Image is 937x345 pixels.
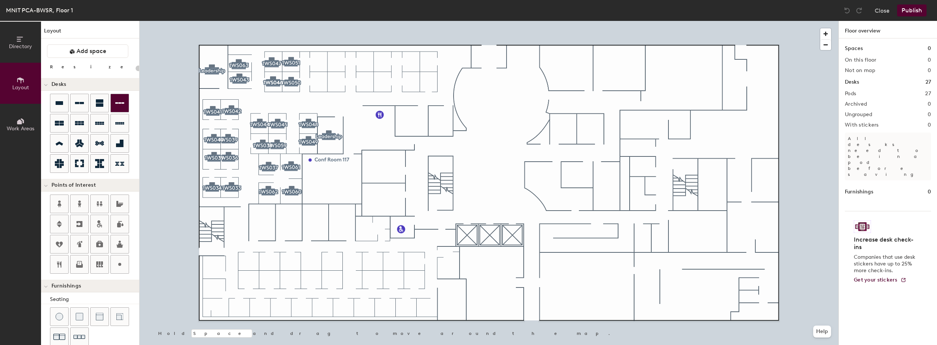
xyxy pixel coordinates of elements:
[854,236,918,251] h4: Increase desk check-ins
[51,81,66,87] span: Desks
[845,188,873,196] h1: Furnishings
[845,101,867,107] h2: Archived
[839,21,937,38] h1: Floor overview
[855,7,863,14] img: Redo
[845,112,872,118] h2: Ungrouped
[6,6,73,15] div: MNIT PCA-BWSR, Floor 1
[875,4,890,16] button: Close
[70,307,89,326] button: Cushion
[813,326,831,338] button: Help
[845,78,859,86] h1: Desks
[76,47,106,55] span: Add space
[928,122,931,128] h2: 0
[845,91,856,97] h2: Pods
[51,283,81,289] span: Furnishings
[843,7,851,14] img: Undo
[47,44,128,58] button: Add space
[928,44,931,53] h1: 0
[845,133,931,180] p: All desks need to be in a pod before saving
[56,313,63,320] img: Stool
[41,27,139,38] h1: Layout
[90,307,109,326] button: Couch (middle)
[925,91,931,97] h2: 27
[928,68,931,74] h2: 0
[845,68,875,74] h2: Not on map
[12,84,29,91] span: Layout
[845,57,877,63] h2: On this floor
[845,44,863,53] h1: Spaces
[73,331,85,343] img: Couch (x3)
[928,188,931,196] h1: 0
[110,307,129,326] button: Couch (corner)
[53,331,65,343] img: Couch (x2)
[897,4,927,16] button: Publish
[928,112,931,118] h2: 0
[9,43,32,50] span: Directory
[845,122,879,128] h2: With stickers
[928,57,931,63] h2: 0
[925,78,931,86] h1: 27
[854,220,871,233] img: Sticker logo
[854,277,906,283] a: Get your stickers
[50,295,139,304] div: Seating
[854,277,897,283] span: Get your stickers
[96,313,103,320] img: Couch (middle)
[50,64,132,70] div: Resize
[928,101,931,107] h2: 0
[116,313,123,320] img: Couch (corner)
[50,307,69,326] button: Stool
[51,182,96,188] span: Points of Interest
[854,254,918,274] p: Companies that use desk stickers have up to 25% more check-ins.
[76,313,83,320] img: Cushion
[7,125,34,132] span: Work Areas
